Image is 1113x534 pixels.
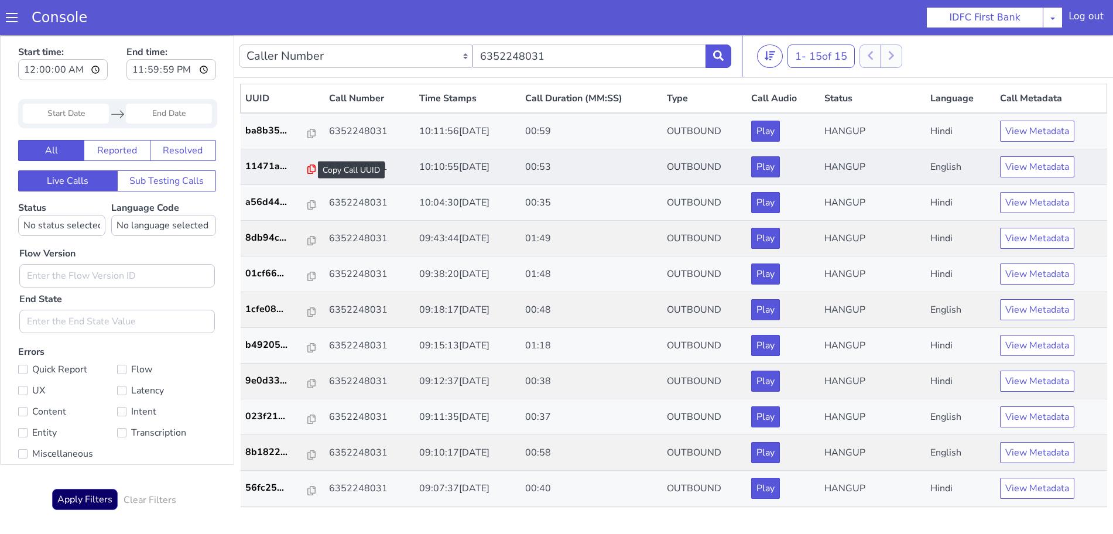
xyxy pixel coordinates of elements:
p: 9e0d33... [245,338,308,352]
label: Content [18,368,117,385]
button: View Metadata [1000,264,1074,285]
td: 6352248031 [324,78,415,114]
button: Play [751,300,780,321]
button: Play [751,407,780,428]
button: View Metadata [1000,443,1074,464]
th: Time Stamps [415,49,520,78]
td: 01:49 [520,186,662,221]
label: Flow [117,326,216,343]
td: 09:12:37[DATE] [415,328,520,364]
label: Transcription [117,389,216,406]
button: Play [751,371,780,392]
td: 6352248031 [324,293,415,328]
td: HANGUP [820,78,926,114]
a: 8db94c... [245,196,320,210]
p: ba8b35... [245,88,308,102]
td: Hindi [926,221,996,257]
td: Hindi [926,436,996,471]
select: Status [18,180,105,201]
td: 6352248031 [324,364,415,400]
td: 09:07:37[DATE] [415,436,520,471]
td: 6352248031 [324,221,415,257]
td: English [926,364,996,400]
td: 09:18:17[DATE] [415,257,520,293]
a: 9e0d33... [245,338,320,352]
td: HANGUP [820,436,926,471]
button: Play [751,121,780,142]
td: 01:18 [520,293,662,328]
button: Play [751,193,780,214]
td: OUTBOUND [662,436,747,471]
th: Call Audio [746,49,820,78]
td: 00:59 [520,78,662,114]
a: 023f21... [245,374,320,388]
input: Start Date [23,69,109,88]
td: English [926,400,996,436]
td: Hindi [926,471,996,507]
button: Sub Testing Calls [117,135,217,156]
td: 10:04:30[DATE] [415,150,520,186]
td: 6352248031 [324,328,415,364]
td: HANGUP [820,328,926,364]
button: Play [751,228,780,249]
td: HANGUP [820,364,926,400]
td: 09:06:20[DATE] [415,471,520,507]
label: Intent [117,368,216,385]
td: Hindi [926,150,996,186]
th: Call Number [324,49,415,78]
td: 6352248031 [324,471,415,507]
td: 10:10:55[DATE] [415,114,520,150]
label: End State [19,257,62,271]
a: Console [18,9,101,26]
td: 01:48 [520,221,662,257]
td: 09:43:44[DATE] [415,186,520,221]
td: Hindi [926,293,996,328]
div: Log out [1069,9,1104,28]
button: Play [751,264,780,285]
label: Errors [18,310,216,429]
a: 01cf66... [245,231,320,245]
label: End time: [126,6,216,49]
label: Flow Version [19,211,76,225]
button: Resolved [150,105,216,126]
p: 11471a... [245,124,308,138]
button: View Metadata [1000,85,1074,107]
td: 6352248031 [324,114,415,150]
td: 09:15:13[DATE] [415,293,520,328]
button: Reported [84,105,150,126]
td: OUTBOUND [662,400,747,436]
input: End time: [126,24,216,45]
td: 6352248031 [324,436,415,471]
th: Call Metadata [995,49,1107,78]
td: OUTBOUND [662,293,747,328]
td: HANGUP [820,114,926,150]
td: 6352248031 [324,186,415,221]
select: Language Code [111,180,216,201]
td: 00:35 [520,150,662,186]
button: View Metadata [1000,157,1074,178]
td: 00:37 [520,364,662,400]
a: 8b1822... [245,410,320,424]
a: 56fc25... [245,446,320,460]
input: Enter the Flow Version ID [19,229,215,252]
input: Enter the Caller Number [472,9,706,33]
a: 1cfe08... [245,267,320,281]
button: IDFC First Bank [926,7,1043,28]
td: HANGUP [820,186,926,221]
a: ba8b35... [245,88,320,102]
td: OUTBOUND [662,114,747,150]
label: Entity [18,389,117,406]
td: 00:58 [520,400,662,436]
td: OUTBOUND [662,78,747,114]
input: Start time: [18,24,108,45]
button: All [18,105,84,126]
button: View Metadata [1000,407,1074,428]
td: HANGUP [820,150,926,186]
td: 09:10:17[DATE] [415,400,520,436]
td: OUTBOUND [662,257,747,293]
h6: Clear Filters [124,460,176,471]
label: UX [18,347,117,364]
button: View Metadata [1000,300,1074,321]
td: HANGUP [820,293,926,328]
td: 00:40 [520,436,662,471]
